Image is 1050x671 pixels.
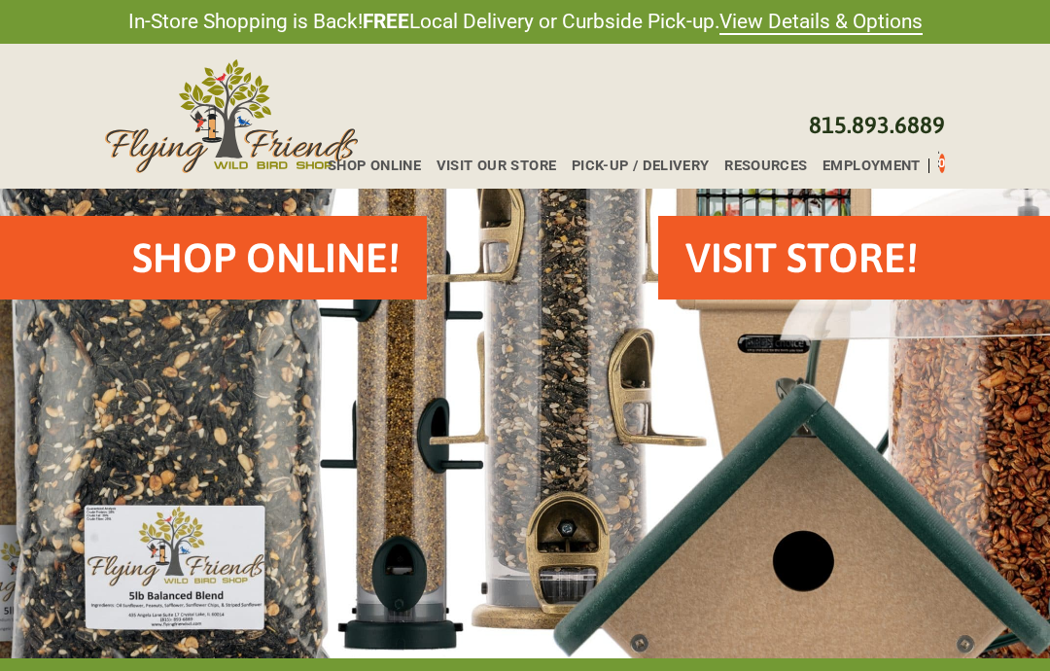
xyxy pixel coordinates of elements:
a: Pick-up / Delivery [556,159,709,173]
span: In-Store Shopping is Back! Local Delivery or Curbside Pick-up. [128,8,923,36]
h2: VISIT STORE! [685,230,918,287]
a: Resources [709,159,807,173]
span: Employment [822,159,921,173]
a: 815.893.6889 [809,112,945,138]
a: View Details & Options [719,10,923,35]
a: Employment [807,159,920,173]
span: 0 [938,156,945,170]
span: Shop Online [328,159,421,173]
span: Visit Our Store [437,159,557,173]
a: Visit Our Store [421,159,556,173]
span: Resources [724,159,807,173]
span: Pick-up / Delivery [572,159,710,173]
a: Shop Online [312,159,421,173]
h2: Shop Online! [132,230,400,287]
img: Flying Friends Wild Bird Shop Logo [105,59,358,173]
strong: FREE [363,10,409,33]
div: Toggle Off Canvas Content [938,150,939,173]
